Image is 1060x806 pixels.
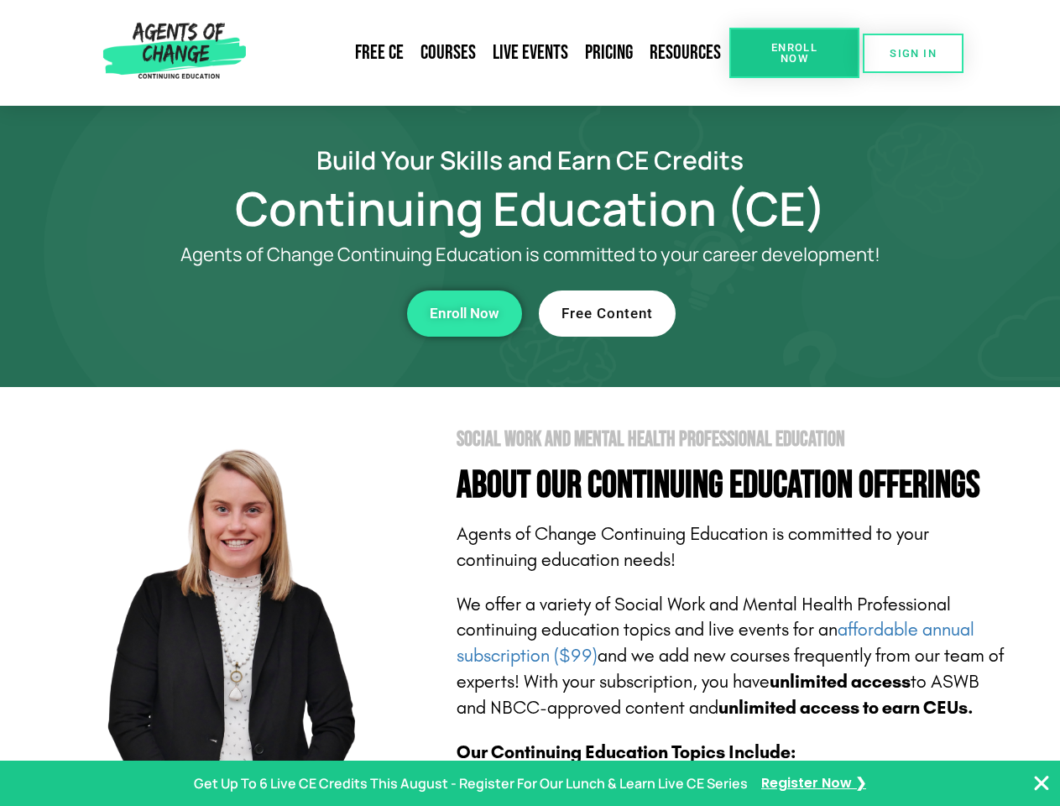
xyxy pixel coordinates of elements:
[539,290,676,337] a: Free Content
[407,290,522,337] a: Enroll Now
[457,592,1009,721] p: We offer a variety of Social Work and Mental Health Professional continuing education topics and ...
[770,671,911,693] b: unlimited access
[756,42,833,64] span: Enroll Now
[577,34,641,72] a: Pricing
[457,467,1009,505] h4: About Our Continuing Education Offerings
[729,28,859,78] a: Enroll Now
[561,306,653,321] span: Free Content
[718,697,974,719] b: unlimited access to earn CEUs.
[347,34,412,72] a: Free CE
[484,34,577,72] a: Live Events
[52,148,1009,172] h2: Build Your Skills and Earn CE Credits
[52,189,1009,228] h1: Continuing Education (CE)
[1031,773,1052,793] button: Close Banner
[119,244,942,265] p: Agents of Change Continuing Education is committed to your career development!
[457,523,929,571] span: Agents of Change Continuing Education is committed to your continuing education needs!
[457,429,1009,450] h2: Social Work and Mental Health Professional Education
[194,772,748,796] p: Get Up To 6 Live CE Credits This August - Register For Our Lunch & Learn Live CE Series
[863,34,963,73] a: SIGN IN
[412,34,484,72] a: Courses
[761,772,866,796] a: Register Now ❯
[457,741,796,763] b: Our Continuing Education Topics Include:
[253,34,729,72] nav: Menu
[890,48,937,59] span: SIGN IN
[430,306,499,321] span: Enroll Now
[641,34,729,72] a: Resources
